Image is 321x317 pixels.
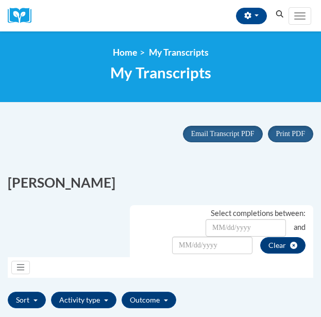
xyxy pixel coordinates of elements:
button: List of filter tabs [11,261,30,274]
img: Logo brand [8,8,39,24]
button: Account Settings [236,8,267,24]
span: Select completions between: [211,209,306,218]
button: Search [272,8,288,21]
span: My Transcripts [110,63,211,81]
button: Print PDF [268,126,313,142]
input: Date Input [206,219,286,237]
button: Email Transcript PDF [183,126,263,142]
a: Home [113,47,137,58]
span: and [294,223,306,231]
button: Outcome [122,292,176,308]
button: clear [260,237,306,254]
a: Cox Campus [8,8,39,24]
span: My Transcripts [149,47,209,58]
input: Date Input [172,237,252,254]
h2: [PERSON_NAME] [8,173,313,192]
button: Activity type [51,292,116,308]
button: Sort [8,292,46,308]
span: Email Transcript PDF [191,130,255,138]
span: Print PDF [276,130,305,138]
